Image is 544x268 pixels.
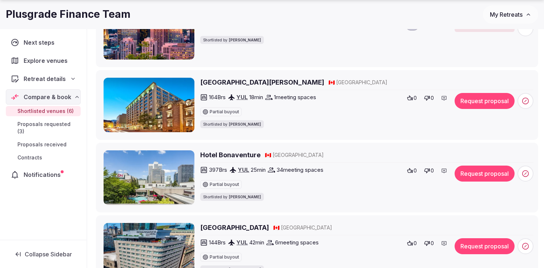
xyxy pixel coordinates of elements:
[273,151,324,159] span: [GEOGRAPHIC_DATA]
[6,119,81,137] a: Proposals requested (3)
[17,121,78,135] span: Proposals requested (3)
[229,194,261,199] span: [PERSON_NAME]
[422,166,436,176] button: 0
[249,93,263,101] span: 18 min
[414,167,417,174] span: 0
[24,38,57,47] span: Next steps
[281,224,332,231] span: [GEOGRAPHIC_DATA]
[455,166,515,182] button: Request proposal
[6,139,81,150] a: Proposals received
[6,167,81,182] a: Notifications
[431,240,434,247] span: 0
[237,94,248,101] a: YUL
[265,151,271,159] button: 🇨🇦
[336,79,387,86] span: [GEOGRAPHIC_DATA]
[483,5,538,24] button: My Retreats
[24,74,66,83] span: Retreat details
[6,53,81,68] a: Explore venues
[329,79,335,85] span: 🇨🇦
[6,35,81,50] a: Next steps
[104,150,194,205] img: Hotel Bonaventure
[422,93,436,103] button: 0
[265,152,271,158] span: 🇨🇦
[17,107,74,115] span: Shortlisted venues (6)
[24,93,71,101] span: Compare & book
[229,37,261,42] span: [PERSON_NAME]
[210,182,239,187] span: Partial buyout
[277,166,323,174] span: 34 meeting spaces
[17,154,42,161] span: Contracts
[238,166,249,173] a: YUL
[455,238,515,254] button: Request proposal
[209,166,227,174] span: 397 Brs
[229,122,261,127] span: [PERSON_NAME]
[24,170,64,179] span: Notifications
[6,246,81,262] button: Collapse Sidebar
[200,223,269,232] a: [GEOGRAPHIC_DATA]
[251,166,266,174] span: 25 min
[104,78,194,132] img: Le Square Phillips Hôtel & Suites
[422,238,436,248] button: 0
[275,239,319,246] span: 6 meeting spaces
[6,106,81,116] a: Shortlisted venues (6)
[405,238,419,248] button: 0
[405,93,419,103] button: 0
[6,153,81,163] a: Contracts
[200,36,264,44] div: Shortlisted by
[209,93,226,101] span: 164 Brs
[273,224,279,231] button: 🇨🇦
[6,7,130,21] h1: Plusgrade Finance Team
[414,94,417,102] span: 0
[210,255,239,259] span: Partial buyout
[405,166,419,176] button: 0
[455,93,515,109] button: Request proposal
[237,239,248,246] a: YUL
[200,193,264,201] div: Shortlisted by
[17,141,67,148] span: Proposals received
[274,93,316,101] span: 1 meeting spaces
[249,239,264,246] span: 42 min
[200,150,261,159] a: Hotel Bonaventure
[200,78,324,87] a: [GEOGRAPHIC_DATA][PERSON_NAME]
[414,240,417,247] span: 0
[104,5,194,60] img: Le Centre Sheraton Montreal Hotel
[200,120,264,128] div: Shortlisted by
[209,239,226,246] span: 144 Brs
[431,94,434,102] span: 0
[24,56,70,65] span: Explore venues
[25,251,72,258] span: Collapse Sidebar
[210,110,239,114] span: Partial buyout
[431,167,434,174] span: 0
[490,11,523,18] span: My Retreats
[329,79,335,86] button: 🇨🇦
